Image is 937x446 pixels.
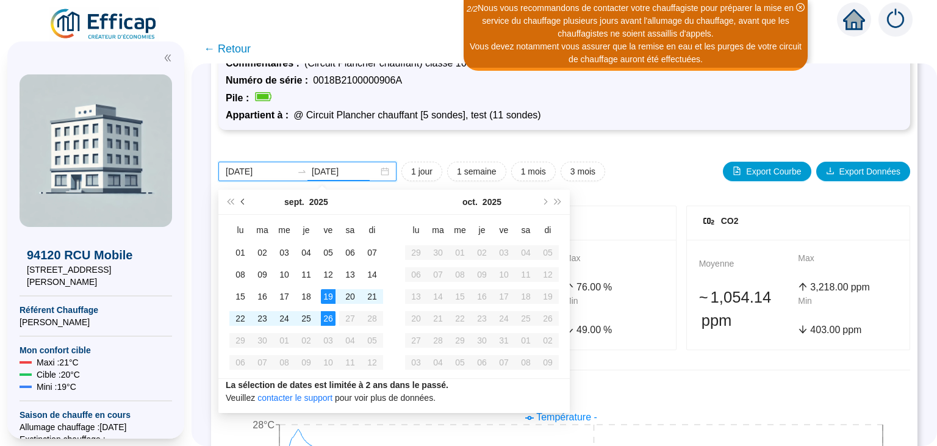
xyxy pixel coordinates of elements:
[843,9,865,31] span: home
[475,355,489,370] div: 06
[37,381,76,393] span: Mini : 19 °C
[20,421,172,433] span: Allumage chauffage : [DATE]
[551,190,565,214] button: Année prochaine (Ctrl + droite)
[537,242,559,264] td: 2025-10-05
[493,286,515,308] td: 2025-10-17
[295,329,317,351] td: 2025-10-02
[229,220,251,242] th: lu
[816,162,910,181] button: Export Données
[295,220,317,242] th: je
[277,245,292,260] div: 03
[519,267,533,282] div: 11
[312,165,378,178] input: Date de fin
[475,267,489,282] div: 09
[20,304,172,316] span: Référent Chauffage
[467,4,478,13] i: 2 / 2
[251,351,273,373] td: 2025-10-07
[37,356,79,369] span: Maxi : 21 °C
[365,245,379,260] div: 07
[493,264,515,286] td: 2025-10-10
[251,220,273,242] th: ma
[427,286,449,308] td: 2025-10-14
[343,289,357,304] div: 20
[20,433,172,445] span: Exctinction chauffage : --
[361,308,383,329] td: 2025-09-28
[431,311,445,326] div: 21
[475,333,489,348] div: 30
[497,245,511,260] div: 03
[204,40,251,57] span: ← Retour
[564,295,664,320] div: Min
[515,308,537,329] td: 2025-10-25
[295,286,317,308] td: 2025-09-18
[497,333,511,348] div: 31
[497,267,511,282] div: 10
[746,165,801,178] span: Export Courbe
[839,165,900,178] span: Export Données
[699,257,799,283] div: Moyenne
[226,93,254,103] span: Pile :
[798,282,808,292] span: arrow-up
[255,333,270,348] div: 30
[317,242,339,264] td: 2025-09-05
[497,355,511,370] div: 07
[540,355,555,370] div: 09
[798,325,808,334] span: arrow-down
[339,242,361,264] td: 2025-09-06
[471,220,493,242] th: je
[721,216,739,226] span: CO2
[733,167,741,175] span: file-image
[299,333,314,348] div: 02
[431,267,445,282] div: 07
[515,264,537,286] td: 2025-10-11
[409,267,423,282] div: 06
[297,167,307,176] span: to
[519,333,533,348] div: 01
[827,325,840,335] span: .00
[453,355,467,370] div: 05
[226,165,292,178] input: Date de début
[475,311,489,326] div: 23
[465,2,806,40] div: Nous vous recommandons de contacter votre chauffagiste pour préparer la mise en service du chauff...
[453,245,467,260] div: 01
[537,220,559,242] th: di
[226,110,293,120] span: Appartient à :
[229,329,251,351] td: 2025-09-29
[20,316,172,328] span: [PERSON_NAME]
[317,329,339,351] td: 2025-10-03
[293,110,541,120] span: @ Circuit Plancher chauffant [5 sondes], test (11 sondes)
[427,351,449,373] td: 2025-11-04
[493,351,515,373] td: 2025-11-07
[229,351,251,373] td: 2025-10-06
[257,393,332,403] a: contacter le support
[536,412,597,422] span: Température -
[343,311,357,326] div: 27
[299,289,314,304] div: 18
[295,264,317,286] td: 2025-09-11
[537,351,559,373] td: 2025-11-09
[405,308,427,329] td: 2025-10-20
[431,333,445,348] div: 28
[409,355,423,370] div: 03
[365,289,379,304] div: 21
[411,165,433,178] span: 1 jour
[564,252,664,278] div: Max
[540,245,555,260] div: 05
[233,245,248,260] div: 01
[255,289,270,304] div: 16
[457,165,497,178] span: 1 semaine
[20,409,172,421] span: Saison de chauffe en cours
[835,282,848,292] span: .00
[401,162,442,181] button: 1 jour
[519,245,533,260] div: 04
[521,165,546,178] span: 1 mois
[561,162,605,181] button: 3 mois
[321,311,336,326] div: 26
[453,333,467,348] div: 29
[515,329,537,351] td: 2025-11-01
[277,267,292,282] div: 10
[702,309,732,332] span: ppm
[519,311,533,326] div: 25
[229,308,251,329] td: 2025-09-22
[299,245,314,260] div: 04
